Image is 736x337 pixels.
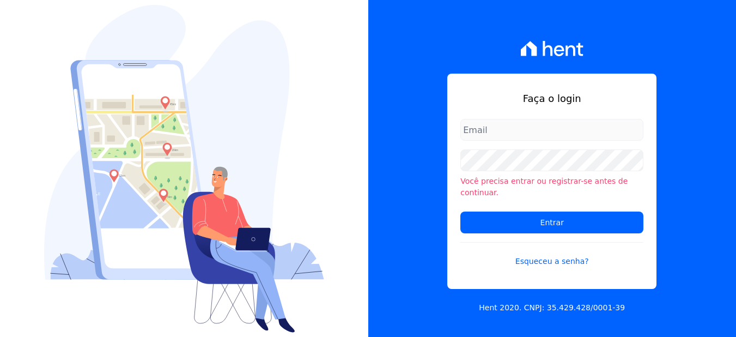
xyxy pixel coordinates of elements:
[479,302,625,314] p: Hent 2020. CNPJ: 35.429.428/0001-39
[460,119,643,141] input: Email
[460,91,643,106] h1: Faça o login
[44,5,324,333] img: Login
[460,176,643,198] li: Você precisa entrar ou registrar-se antes de continuar.
[460,242,643,267] a: Esqueceu a senha?
[460,212,643,233] input: Entrar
